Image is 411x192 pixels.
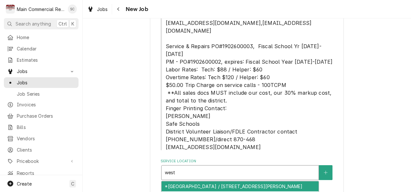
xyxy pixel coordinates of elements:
[4,122,79,133] a: Bills
[85,4,111,15] a: Jobs
[4,18,79,29] button: Search anythingCtrlK
[4,144,79,155] a: Clients
[71,20,74,27] span: K
[17,34,75,41] span: Home
[161,159,333,164] label: Service Location
[4,156,79,166] a: Go to Pricebook
[4,43,79,54] a: Calendar
[6,5,15,14] div: Main Commercial Refrigeration Service's Avatar
[68,5,77,14] div: Scott Costello's Avatar
[4,32,79,43] a: Home
[6,5,15,14] div: M
[17,158,66,165] span: Pricebook
[17,91,75,97] span: Job Series
[4,133,79,144] a: Vendors
[17,101,75,108] span: Invoices
[4,111,79,121] a: Purchase Orders
[17,170,75,176] span: Reports
[17,45,75,52] span: Calendar
[17,135,75,142] span: Vendors
[17,124,75,131] span: Bills
[319,165,332,180] button: Create New Location
[124,5,148,14] span: New Job
[17,6,64,13] div: Main Commercial Refrigeration Service
[324,170,328,175] svg: Create New Location
[71,180,74,187] span: C
[17,112,75,119] span: Purchase Orders
[17,146,75,153] span: Clients
[97,6,108,13] span: Jobs
[4,99,79,110] a: Invoices
[17,79,75,86] span: Jobs
[17,57,75,63] span: Estimates
[4,89,79,99] a: Job Series
[4,168,79,178] a: Reports
[16,20,51,27] span: Search anything
[4,55,79,65] a: Estimates
[68,5,77,14] div: SC
[58,20,67,27] span: Ctrl
[162,181,319,191] div: *[GEOGRAPHIC_DATA] / [STREET_ADDRESS][PERSON_NAME]
[17,68,66,75] span: Jobs
[17,181,32,187] span: Create
[4,77,79,88] a: Jobs
[161,159,333,180] div: Service Location
[113,4,124,14] button: Navigate back
[4,66,79,77] a: Go to Jobs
